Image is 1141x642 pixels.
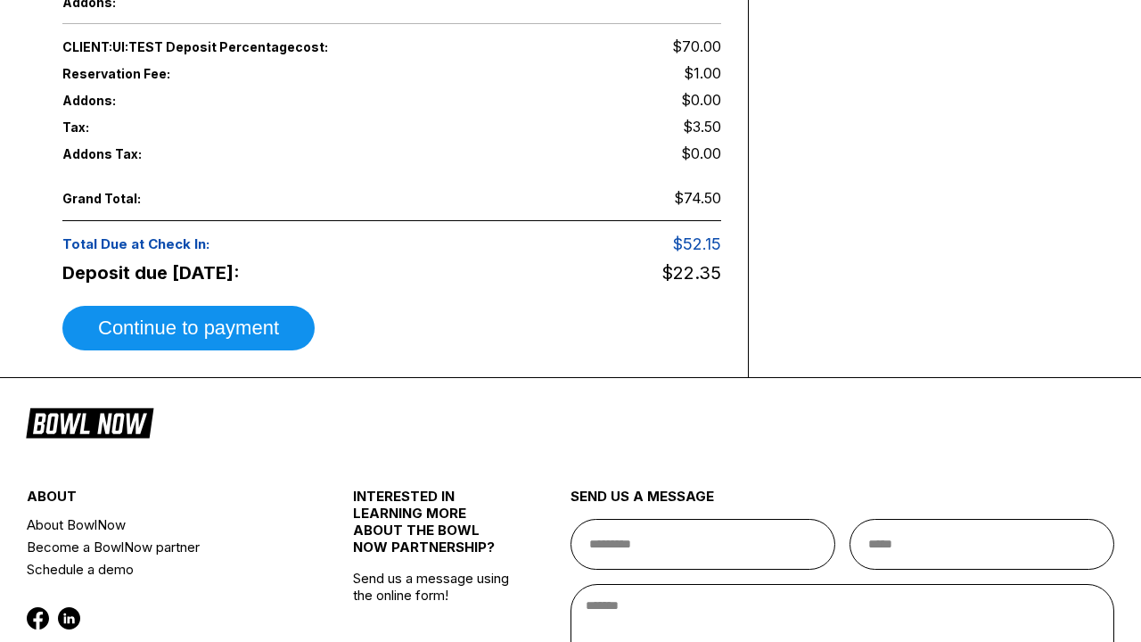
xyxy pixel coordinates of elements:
[681,144,721,162] span: $0.00
[27,488,299,514] div: about
[62,66,392,81] span: Reservation Fee:
[673,235,721,253] span: $52.15
[62,235,523,252] span: Total Due at Check In:
[672,37,721,55] span: $70.00
[353,488,516,570] div: INTERESTED IN LEARNING MORE ABOUT THE BOWL NOW PARTNERSHIP?
[62,306,315,350] button: Continue to payment
[27,558,299,580] a: Schedule a demo
[684,64,721,82] span: $1.00
[674,189,721,207] span: $74.50
[62,262,392,284] span: Deposit due [DATE]:
[661,262,721,284] span: $22.35
[62,146,194,161] span: Addons Tax:
[570,488,1114,519] div: send us a message
[27,536,299,558] a: Become a BowlNow partner
[62,191,194,206] span: Grand Total:
[62,119,194,135] span: Tax:
[27,514,299,536] a: About BowlNow
[681,91,721,109] span: $0.00
[62,93,194,108] span: Addons:
[62,39,392,54] span: CLIENT:UI:TEST Deposit Percentage cost:
[683,118,721,136] span: $3.50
